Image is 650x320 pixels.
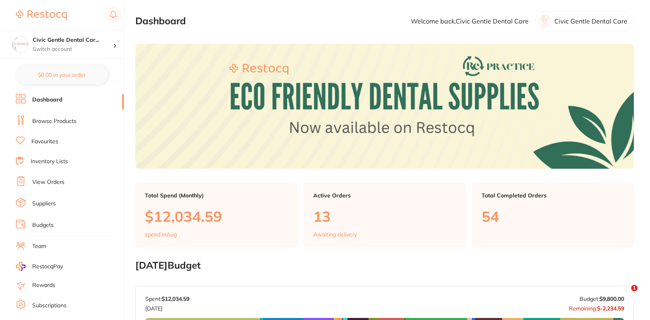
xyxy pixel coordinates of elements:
a: Suppliers [32,200,56,208]
a: Team [32,242,46,250]
p: Switch account [33,45,113,53]
a: Restocq Logo [16,6,67,24]
p: Remaining: [569,302,624,312]
a: Favourites [31,138,58,146]
p: $12,034.59 [145,208,288,224]
img: RestocqPay [16,262,25,271]
a: Budgets [32,221,54,229]
a: Dashboard [32,96,62,104]
p: Awaiting delivery [313,231,357,238]
p: [DATE] [145,302,189,312]
h4: Civic Gentle Dental Care [33,36,113,44]
strong: $12,034.59 [162,295,189,302]
img: Dashboard [135,44,634,168]
p: Spent: [145,296,189,302]
a: Subscriptions [32,302,66,310]
iframe: Intercom live chat [615,285,634,304]
img: Restocq Logo [16,10,67,20]
strong: $-2,234.59 [597,305,624,312]
p: 13 [313,208,456,224]
a: Rewards [32,281,55,289]
p: Civic Gentle Dental Care [554,18,627,25]
p: Active Orders [313,192,456,199]
h2: Dashboard [135,16,186,27]
a: Browse Products [32,117,76,125]
a: RestocqPay [16,262,63,271]
a: Inventory Lists [31,158,68,166]
span: RestocqPay [32,263,63,271]
p: 54 [482,208,625,224]
img: Civic Gentle Dental Care [12,37,28,53]
p: Total Spend (Monthly) [145,192,288,199]
p: spend in Aug [145,231,177,238]
p: Budget: [580,296,624,302]
a: View Orders [32,178,64,186]
p: Total Completed Orders [482,192,625,199]
a: Total Spend (Monthly)$12,034.59spend inAug [135,183,297,247]
button: $0.00 in your order [16,65,108,84]
a: Active Orders13Awaiting delivery [304,183,466,247]
p: Welcome back, Civic Gentle Dental Care [411,18,529,25]
span: 1 [631,285,638,291]
h2: [DATE] Budget [135,260,634,271]
strong: $9,800.00 [599,295,624,302]
a: Total Completed Orders54 [472,183,634,247]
